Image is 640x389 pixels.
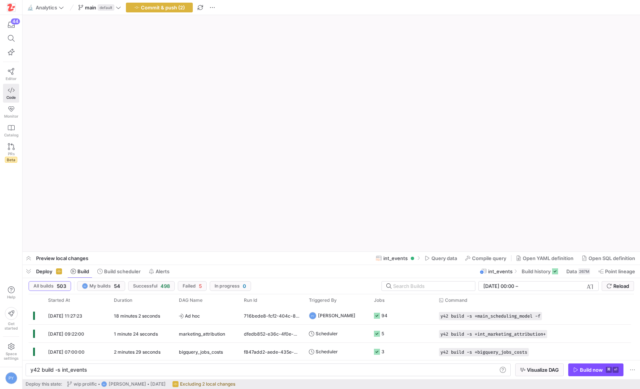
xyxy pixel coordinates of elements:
[309,312,316,319] div: PY
[150,381,166,387] span: [DATE]
[160,283,170,289] span: 498
[568,363,623,376] button: Build now⌘⏎
[5,321,18,330] span: Get started
[67,265,92,278] button: Build
[6,76,17,81] span: Editor
[74,381,97,387] span: wip prolific
[462,252,510,265] button: Compile query
[431,255,457,261] span: Query data
[114,349,160,355] y42-duration: 2 minutes 29 seconds
[109,381,146,387] span: [PERSON_NAME]
[513,252,577,265] button: Open YAML definition
[527,367,559,373] span: Visualize DAG
[3,121,19,140] a: Catalog
[114,283,120,289] span: 54
[179,325,225,343] span: marketing_attribution
[4,133,18,137] span: Catalog
[440,350,527,355] span: y42 build -s +bigquery_jobs_costs
[589,255,635,261] span: Open SQL definition
[48,349,85,355] span: [DATE] 07:00:00
[76,3,123,12] button: maindefault
[77,268,89,274] span: Build
[563,265,593,278] button: Data267M
[145,265,173,278] button: Alerts
[239,307,304,324] div: 716bede8-fcf2-404c-86d9-47d70174e306
[179,343,223,361] span: bigquery_jobs_costs
[605,268,635,274] span: Point lineage
[488,268,513,274] span: int_events
[33,283,54,289] span: All builds
[440,331,546,337] span: y42 build -s +int_marketing_attribution+
[29,325,631,343] div: Press SPACE to select this row.
[606,367,612,373] kbd: ⌘
[141,5,185,11] span: Commit & push (2)
[104,268,141,274] span: Build scheduler
[381,325,384,342] div: 5
[8,151,15,156] span: PRs
[94,265,144,278] button: Build scheduler
[244,298,257,303] span: Run Id
[65,379,168,389] button: wip prolificPY[PERSON_NAME][DATE]
[243,283,246,289] span: 0
[3,140,19,166] a: PRsBeta
[3,84,19,103] a: Code
[114,298,132,303] span: Duration
[77,281,125,291] button: PYMy builds54
[178,281,207,291] button: Failed5
[239,325,304,342] div: dfedb852-e36c-4f0e-95f3-20ce76cc187d
[156,268,169,274] span: Alerts
[523,255,573,261] span: Open YAML definition
[215,283,240,289] span: In progress
[27,5,33,10] span: 🔬
[126,3,193,12] button: Commit & push (2)
[36,5,57,11] span: Analytics
[381,307,387,324] div: 94
[520,283,569,289] input: End datetime
[374,298,384,303] span: Jobs
[483,283,514,289] input: Start datetime
[316,343,338,360] span: Scheduler
[5,372,17,384] div: PY
[183,283,196,289] span: Failed
[580,367,603,373] div: Build now
[179,307,235,325] span: Ad hoc
[26,3,66,12] button: 🔬Analytics
[4,351,18,360] span: Space settings
[29,281,71,291] button: All builds503
[421,252,460,265] button: Query data
[316,325,338,342] span: Scheduler
[472,255,506,261] span: Compile query
[48,313,82,319] span: [DATE] 11:27:23
[578,252,638,265] button: Open SQL definition
[180,381,235,387] span: Excluding 2 local changes
[440,313,540,319] span: y42 build -s +main_scheduling_model -f
[3,283,19,303] button: Help
[309,298,337,303] span: Triggered By
[48,331,84,337] span: [DATE] 09:22:00
[518,265,561,278] button: Build history
[114,313,160,319] y42-duration: 18 minutes 2 seconds
[30,366,87,373] span: y42 build -s int_events
[11,18,20,24] div: 44
[6,295,16,299] span: Help
[171,379,237,389] button: Excluding 2 local changes
[114,331,158,337] y42-duration: 1 minute 24 seconds
[210,281,251,291] button: In progress0
[199,283,202,289] span: 5
[3,304,19,333] button: Getstarted
[179,298,203,303] span: DAG Name
[48,298,70,303] span: Started At
[383,255,408,261] span: int_events
[522,268,551,274] span: Build history
[515,363,564,376] button: Visualize DAG
[29,307,631,325] div: Press SPACE to select this row.
[578,268,590,274] div: 267M
[613,283,629,289] span: Reload
[128,281,175,291] button: Successful498
[595,265,638,278] button: Point lineage
[602,281,634,291] button: Reload
[381,343,384,360] div: 3
[516,283,518,289] span: –
[82,283,88,289] div: PY
[393,283,469,289] input: Search Builds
